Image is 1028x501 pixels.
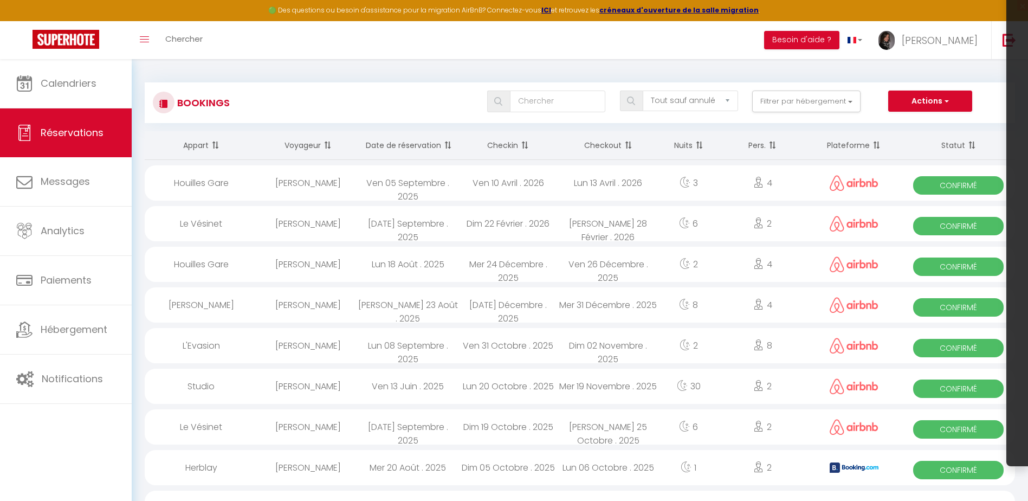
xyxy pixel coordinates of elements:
img: Super Booking [33,30,99,49]
th: Sort by channel [806,131,902,160]
span: Notifications [42,372,103,386]
span: Messages [41,175,90,188]
span: Réservations [41,126,104,139]
input: Chercher [510,91,606,112]
th: Sort by guest [258,131,358,160]
button: Filtrer par hébergement [752,91,861,112]
img: logout [1003,33,1016,47]
a: créneaux d'ouverture de la salle migration [599,5,759,15]
img: ... [878,31,895,50]
a: ... [PERSON_NAME] [870,21,991,59]
span: Paiements [41,273,92,287]
th: Sort by people [719,131,806,160]
button: Besoin d'aide ? [764,31,839,49]
h3: Bookings [174,91,230,115]
span: Chercher [165,33,203,44]
span: [PERSON_NAME] [902,34,978,47]
span: Calendriers [41,76,96,90]
th: Sort by nights [658,131,719,160]
button: Actions [888,91,972,112]
th: Sort by checkin [458,131,558,160]
th: Sort by status [902,131,1015,160]
th: Sort by booking date [358,131,458,160]
span: Hébergement [41,323,107,336]
a: ICI [541,5,551,15]
th: Sort by checkout [558,131,658,160]
th: Sort by rentals [145,131,258,160]
a: Chercher [157,21,211,59]
span: Analytics [41,224,85,237]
